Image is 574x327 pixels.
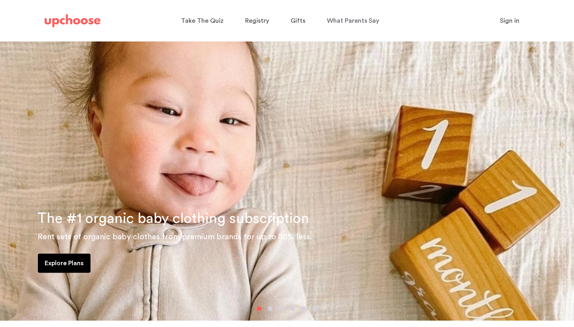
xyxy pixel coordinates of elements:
[45,258,84,268] p: Explore Plans
[45,13,100,29] a: UpChoose
[37,230,564,243] p: Rent sets of organic baby clothes from premium brands for up to 80% less.
[327,13,381,29] a: What Parents Say
[181,13,226,29] a: Take The Quiz
[291,13,308,29] a: Gifts
[245,13,271,29] a: Registry
[490,13,529,29] button: Sign in
[181,18,224,24] span: Take The Quiz
[37,211,309,226] span: The #1 organic baby clothing subscription
[38,254,90,273] a: Explore Plans
[327,18,379,24] span: What Parents Say
[45,14,100,27] img: UpChoose
[500,18,519,24] span: Sign in
[245,18,269,24] span: Registry
[291,18,305,24] span: Gifts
